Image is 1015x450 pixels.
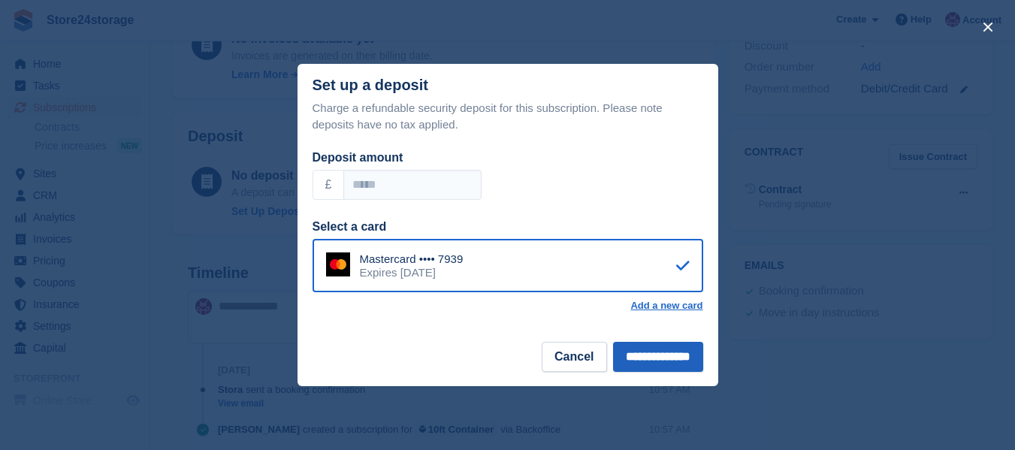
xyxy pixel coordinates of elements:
label: Deposit amount [313,151,403,164]
div: Mastercard •••• 7939 [360,252,464,266]
p: Charge a refundable security deposit for this subscription. Please note deposits have no tax appl... [313,100,703,134]
button: Cancel [542,342,606,372]
img: Mastercard Logo [326,252,350,276]
div: Set up a deposit [313,77,428,94]
div: Select a card [313,218,703,236]
a: Add a new card [630,300,702,312]
div: Expires [DATE] [360,266,464,279]
button: close [976,15,1000,39]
